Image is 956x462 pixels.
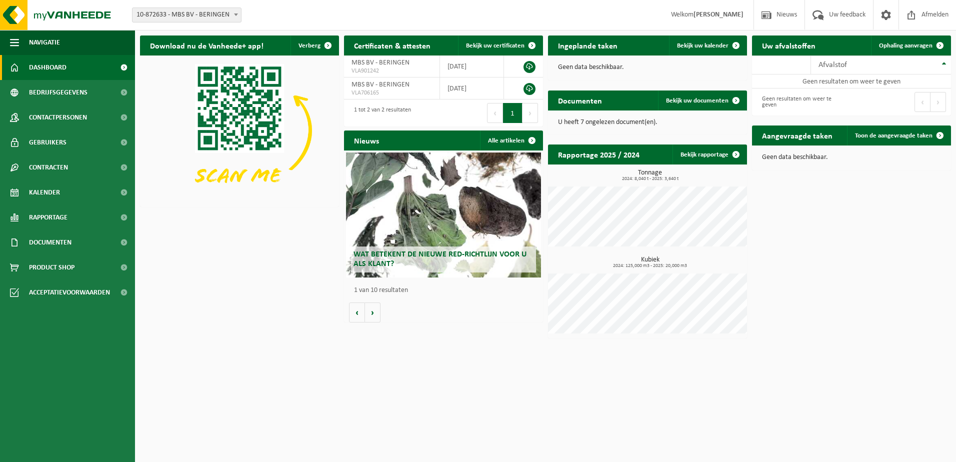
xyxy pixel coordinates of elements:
span: Bekijk uw certificaten [466,42,524,49]
span: Contracten [29,155,68,180]
p: U heeft 7 ongelezen document(en). [558,119,737,126]
a: Toon de aangevraagde taken [847,125,950,145]
span: Gebruikers [29,130,66,155]
h2: Certificaten & attesten [344,35,440,55]
h2: Aangevraagde taken [752,125,842,145]
button: Next [522,103,538,123]
a: Bekijk uw kalender [669,35,746,55]
span: MBS BV - BERINGEN [351,81,409,88]
span: Afvalstof [818,61,847,69]
div: 1 tot 2 van 2 resultaten [349,102,411,124]
button: Next [930,92,946,112]
button: Previous [914,92,930,112]
a: Ophaling aanvragen [871,35,950,55]
span: 2024: 125,000 m3 - 2025: 20,000 m3 [553,263,747,268]
p: Geen data beschikbaar. [558,64,737,71]
button: Vorige [349,302,365,322]
a: Bekijk uw documenten [658,90,746,110]
span: Contactpersonen [29,105,87,130]
span: Ophaling aanvragen [879,42,932,49]
button: 1 [503,103,522,123]
h3: Kubiek [553,256,747,268]
h2: Uw afvalstoffen [752,35,825,55]
h2: Rapportage 2025 / 2024 [548,144,649,164]
img: Download de VHEPlus App [140,55,339,205]
span: VLA706165 [351,89,432,97]
span: Bedrijfsgegevens [29,80,87,105]
a: Bekijk uw certificaten [458,35,542,55]
strong: [PERSON_NAME] [693,11,743,18]
p: 1 van 10 resultaten [354,287,538,294]
span: MBS BV - BERINGEN [351,59,409,66]
td: [DATE] [440,55,503,77]
h2: Nieuws [344,130,389,150]
span: 10-872633 - MBS BV - BERINGEN [132,7,241,22]
span: VLA901242 [351,67,432,75]
a: Alle artikelen [480,130,542,150]
span: Verberg [298,42,320,49]
h2: Ingeplande taken [548,35,627,55]
h2: Download nu de Vanheede+ app! [140,35,273,55]
span: Acceptatievoorwaarden [29,280,110,305]
span: Rapportage [29,205,67,230]
button: Volgende [365,302,380,322]
button: Verberg [290,35,338,55]
button: Previous [487,103,503,123]
span: Documenten [29,230,71,255]
span: Toon de aangevraagde taken [855,132,932,139]
a: Bekijk rapportage [672,144,746,164]
div: Geen resultaten om weer te geven [757,91,846,113]
h3: Tonnage [553,169,747,181]
span: Product Shop [29,255,74,280]
span: Wat betekent de nieuwe RED-richtlijn voor u als klant? [353,250,526,268]
span: Dashboard [29,55,66,80]
td: Geen resultaten om weer te geven [752,74,951,88]
span: Navigatie [29,30,60,55]
span: 10-872633 - MBS BV - BERINGEN [132,8,241,22]
span: 2024: 8,040 t - 2025: 3,640 t [553,176,747,181]
td: [DATE] [440,77,503,99]
span: Kalender [29,180,60,205]
h2: Documenten [548,90,612,110]
p: Geen data beschikbaar. [762,154,941,161]
span: Bekijk uw documenten [666,97,728,104]
span: Bekijk uw kalender [677,42,728,49]
a: Wat betekent de nieuwe RED-richtlijn voor u als klant? [346,152,541,277]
